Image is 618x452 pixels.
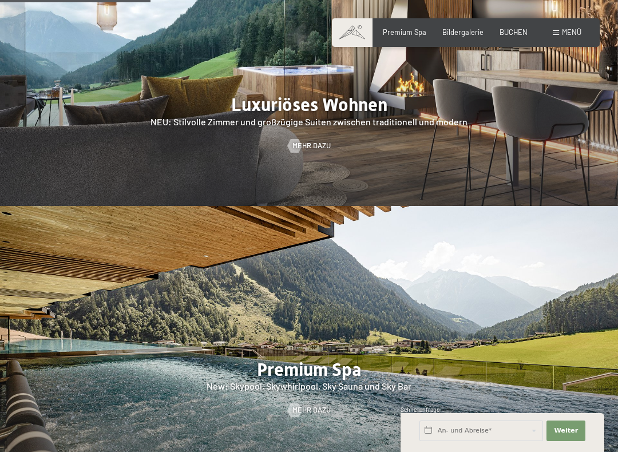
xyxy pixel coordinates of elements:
a: BUCHEN [500,27,528,37]
a: Bildergalerie [442,27,484,37]
span: Weiter [554,426,578,435]
button: Weiter [546,421,585,441]
span: Mehr dazu [292,405,331,415]
a: Mehr dazu [288,141,331,151]
span: Mehr dazu [292,141,331,151]
a: Mehr dazu [288,405,331,415]
span: Schnellanfrage [401,406,440,413]
a: Premium Spa [383,27,426,37]
span: Menü [562,27,581,37]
